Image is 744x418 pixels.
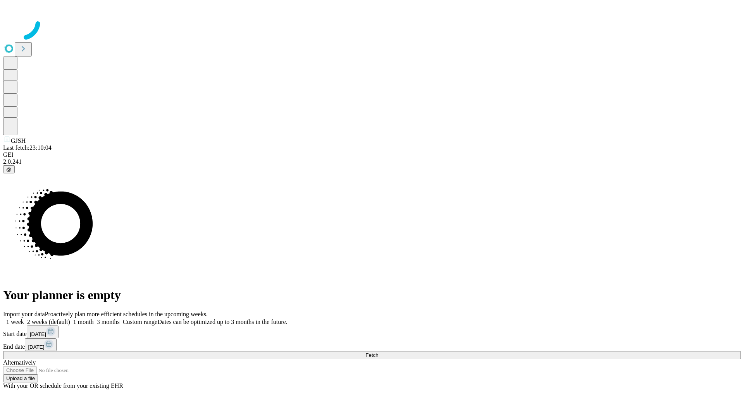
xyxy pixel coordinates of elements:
[3,144,52,151] span: Last fetch: 23:10:04
[11,137,26,144] span: GJSH
[27,325,59,338] button: [DATE]
[30,331,46,337] span: [DATE]
[27,319,70,325] span: 2 weeks (default)
[157,319,287,325] span: Dates can be optimized up to 3 months in the future.
[73,319,94,325] span: 1 month
[3,374,38,382] button: Upload a file
[45,311,208,317] span: Proactively plan more efficient schedules in the upcoming weeks.
[3,359,36,366] span: Alternatively
[3,311,45,317] span: Import your data
[97,319,120,325] span: 3 months
[123,319,157,325] span: Custom range
[365,352,378,358] span: Fetch
[3,325,741,338] div: Start date
[3,288,741,302] h1: Your planner is empty
[28,344,44,350] span: [DATE]
[25,338,57,351] button: [DATE]
[6,166,12,172] span: @
[3,382,123,389] span: With your OR schedule from your existing EHR
[3,151,741,158] div: GEI
[3,338,741,351] div: End date
[3,165,15,173] button: @
[3,158,741,165] div: 2.0.241
[6,319,24,325] span: 1 week
[3,351,741,359] button: Fetch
